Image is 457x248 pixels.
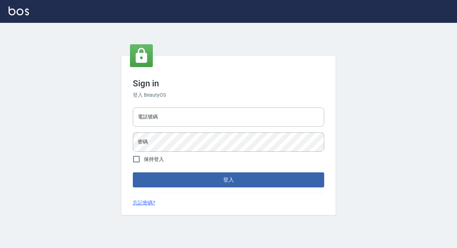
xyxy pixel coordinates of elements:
[144,156,164,163] span: 保持登入
[9,6,29,15] img: Logo
[133,91,324,99] h6: 登入 BeautyOS
[133,172,324,187] button: 登入
[133,79,324,88] h3: Sign in
[133,199,155,207] a: 忘記密碼?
